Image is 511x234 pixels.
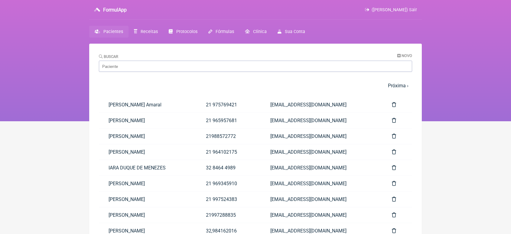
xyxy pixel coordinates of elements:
span: Protocolos [176,29,197,34]
a: Fórmulas [203,26,239,38]
a: [EMAIL_ADDRESS][DOMAIN_NAME] [261,113,382,128]
a: [PERSON_NAME] [99,207,196,223]
a: Clínica [239,26,272,38]
span: Novo [402,53,412,58]
a: Novo [397,53,412,58]
a: [EMAIL_ADDRESS][DOMAIN_NAME] [261,97,382,112]
a: Pacientes [89,26,129,38]
a: Próxima › [388,83,408,89]
a: Sua Conta [272,26,311,38]
a: [EMAIL_ADDRESS][DOMAIN_NAME] [261,144,382,160]
a: [PERSON_NAME] Amaral [99,97,196,112]
a: [PERSON_NAME] [99,129,196,144]
a: 21 965957681 [196,113,261,128]
a: [PERSON_NAME] [99,192,196,207]
a: [PERSON_NAME] [99,144,196,160]
a: 21988572772 [196,129,261,144]
a: 21997288835 [196,207,261,223]
a: [PERSON_NAME] [99,176,196,191]
span: Fórmulas [216,29,234,34]
a: [EMAIL_ADDRESS][DOMAIN_NAME] [261,160,382,175]
a: 21 969345910 [196,176,261,191]
span: Receitas [141,29,158,34]
span: Clínica [253,29,267,34]
a: [EMAIL_ADDRESS][DOMAIN_NAME] [261,192,382,207]
a: Protocolos [163,26,203,38]
nav: pager [99,79,412,92]
span: Pacientes [103,29,123,34]
span: ([PERSON_NAME]) Sair [372,7,417,12]
a: [EMAIL_ADDRESS][DOMAIN_NAME] [261,207,382,223]
label: Buscar [99,54,118,59]
a: [EMAIL_ADDRESS][DOMAIN_NAME] [261,176,382,191]
a: 21 975769421 [196,97,261,112]
a: IARA DUQUE DE MENEZES [99,160,196,175]
a: [PERSON_NAME] [99,113,196,128]
a: [EMAIL_ADDRESS][DOMAIN_NAME] [261,129,382,144]
a: 21 964102175 [196,144,261,160]
a: 21 997524383 [196,192,261,207]
span: Sua Conta [285,29,305,34]
a: 32 8464 4989 [196,160,261,175]
a: Receitas [129,26,163,38]
h3: FormulApp [103,7,127,13]
a: ([PERSON_NAME]) Sair [365,7,417,12]
input: Paciente [99,61,412,72]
